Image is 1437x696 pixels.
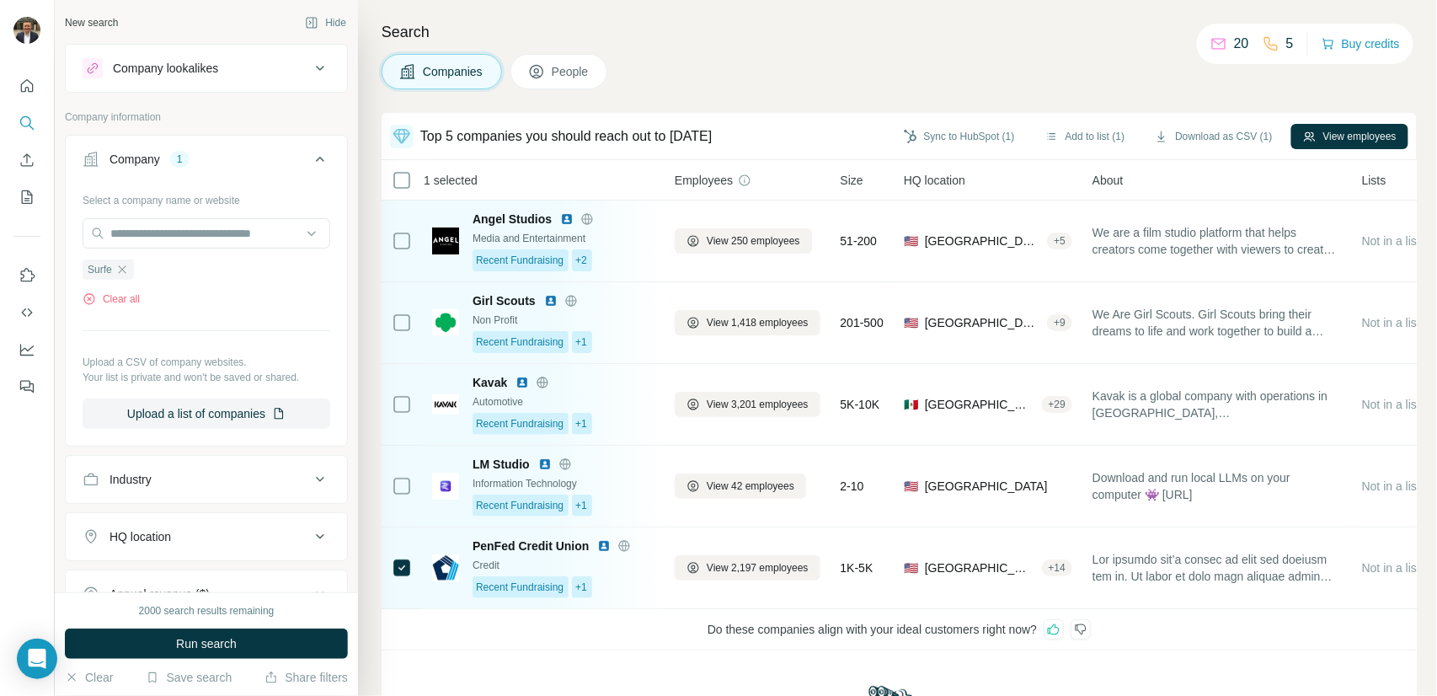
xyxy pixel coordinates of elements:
[925,478,1048,495] span: [GEOGRAPHIC_DATA]
[65,629,348,659] button: Run search
[88,262,112,277] span: Surfe
[110,528,171,545] div: HQ location
[66,517,347,557] button: HQ location
[1362,316,1420,329] span: Not in a list
[13,335,40,365] button: Dashboard
[476,498,564,513] span: Recent Fundraising
[13,372,40,402] button: Feedback
[925,559,1035,576] span: [GEOGRAPHIC_DATA], [US_STATE]
[264,669,348,686] button: Share filters
[1362,398,1420,411] span: Not in a list
[110,586,210,602] div: Annual revenue ($)
[432,228,459,254] img: Logo of Angel Studios
[13,260,40,291] button: Use Surfe on LinkedIn
[1234,34,1249,54] p: 20
[13,145,40,175] button: Enrich CSV
[675,172,733,189] span: Employees
[13,182,40,212] button: My lists
[1286,34,1294,54] p: 5
[904,396,918,413] span: 🇲🇽
[432,394,459,415] img: Logo of Kavak
[1362,234,1420,248] span: Not in a list
[597,539,611,553] img: LinkedIn logo
[1092,469,1342,503] span: Download and run local LLMs on your computer 👾 [URL]
[904,314,918,331] span: 🇺🇸
[575,253,587,268] span: +2
[1362,172,1386,189] span: Lists
[707,315,809,330] span: View 1,418 employees
[552,63,590,80] span: People
[841,172,863,189] span: Size
[473,292,536,309] span: Girl Scouts
[707,560,809,576] span: View 2,197 employees
[841,233,878,249] span: 51-200
[176,635,237,652] span: Run search
[1092,172,1124,189] span: About
[432,473,459,499] img: Logo of LM Studio
[707,397,809,412] span: View 3,201 employees
[1047,233,1072,249] div: + 5
[13,297,40,328] button: Use Surfe API
[65,15,118,30] div: New search
[575,416,587,431] span: +1
[170,152,190,167] div: 1
[382,20,1417,44] h4: Search
[432,554,459,581] img: Logo of PenFed Credit Union
[1143,124,1284,149] button: Download as CSV (1)
[473,476,654,491] div: Information Technology
[13,17,40,44] img: Avatar
[13,108,40,138] button: Search
[841,478,864,495] span: 2-10
[707,479,794,494] span: View 42 employees
[66,48,347,88] button: Company lookalikes
[473,538,589,554] span: PenFed Credit Union
[473,231,654,246] div: Media and Entertainment
[432,309,459,336] img: Logo of Girl Scouts
[473,211,552,228] span: Angel Studios
[841,314,884,331] span: 201-500
[83,355,330,370] p: Upload a CSV of company websites.
[925,314,1040,331] span: [GEOGRAPHIC_DATA], [US_STATE]
[1042,397,1072,412] div: + 29
[420,126,713,147] div: Top 5 companies you should reach out to [DATE]
[1042,560,1072,576] div: + 14
[516,376,529,389] img: LinkedIn logo
[1291,124,1408,149] button: View employees
[293,10,358,35] button: Hide
[83,370,330,385] p: Your list is private and won't be saved or shared.
[841,396,880,413] span: 5K-10K
[476,416,564,431] span: Recent Fundraising
[925,233,1040,249] span: [GEOGRAPHIC_DATA], [US_STATE]
[575,335,587,350] span: +1
[675,474,806,499] button: View 42 employees
[544,294,558,308] img: LinkedIn logo
[13,71,40,101] button: Quick start
[1034,124,1137,149] button: Add to list (1)
[675,555,820,581] button: View 2,197 employees
[473,394,654,410] div: Automotive
[904,172,965,189] span: HQ location
[110,151,160,168] div: Company
[560,212,574,226] img: LinkedIn logo
[382,609,1417,650] div: Do these companies align with your ideal customers right now?
[1092,224,1342,258] span: We are a film studio platform that helps creators come together with viewers to create high-quali...
[476,253,564,268] span: Recent Fundraising
[1092,388,1342,421] span: Kavak is a global company with operations in [GEOGRAPHIC_DATA], [GEOGRAPHIC_DATA], [GEOGRAPHIC_DA...
[139,603,275,618] div: 2000 search results remaining
[113,60,218,77] div: Company lookalikes
[1092,551,1342,585] span: Lor ipsumdo sit’a consec ad elit sed doeiusm tem in. Ut labor et dolo magn aliquae admin venia qu...
[841,559,873,576] span: 1K-5K
[904,478,918,495] span: 🇺🇸
[65,669,113,686] button: Clear
[904,559,918,576] span: 🇺🇸
[538,458,552,471] img: LinkedIn logo
[423,63,484,80] span: Companies
[1092,306,1342,340] span: We Are Girl Scouts. Girl Scouts bring their dreams to life and work together to build a better wo...
[707,233,800,249] span: View 250 employees
[476,335,564,350] span: Recent Fundraising
[1047,315,1072,330] div: + 9
[904,233,918,249] span: 🇺🇸
[17,639,57,679] div: Open Intercom Messenger
[925,396,1035,413] span: [GEOGRAPHIC_DATA]
[110,471,152,488] div: Industry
